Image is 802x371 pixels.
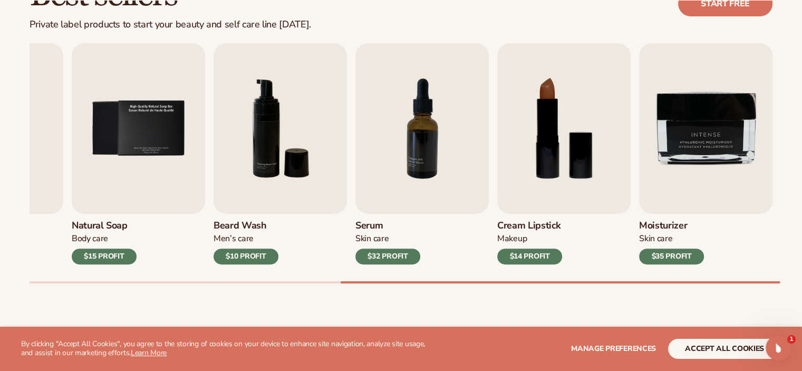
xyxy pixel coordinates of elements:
[355,220,420,232] h3: Serum
[497,249,562,264] div: $14 PROFIT
[355,249,420,264] div: $32 PROFIT
[639,249,704,264] div: $35 PROFIT
[72,249,137,264] div: $15 PROFIT
[639,233,704,244] div: Skin Care
[214,43,347,264] a: 6 / 9
[72,43,205,264] a: 5 / 9
[497,43,631,264] a: 8 / 9
[131,348,167,358] a: Learn More
[30,19,311,31] div: Private label products to start your beauty and self care line [DATE].
[787,335,796,344] span: 1
[639,220,704,232] h3: Moisturizer
[355,43,489,264] a: 7 / 9
[766,335,791,360] iframe: Intercom live chat
[639,43,772,264] a: 9 / 9
[214,220,278,232] h3: Beard Wash
[497,233,562,244] div: Makeup
[571,339,656,359] button: Manage preferences
[355,233,420,244] div: Skin Care
[497,220,562,232] h3: Cream Lipstick
[214,233,278,244] div: Men’s Care
[72,233,137,244] div: Body Care
[571,344,656,354] span: Manage preferences
[21,340,437,358] p: By clicking "Accept All Cookies", you agree to the storing of cookies on your device to enhance s...
[214,249,278,264] div: $10 PROFIT
[668,339,781,359] button: accept all cookies
[72,220,137,232] h3: Natural Soap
